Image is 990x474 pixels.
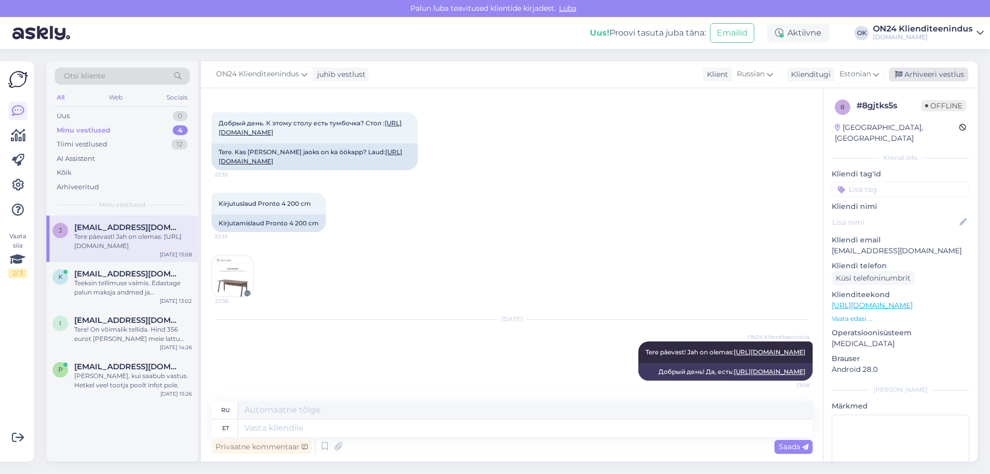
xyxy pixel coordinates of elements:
[211,315,813,324] div: [DATE]
[638,363,813,381] div: Добрый день! Да, есть:
[832,246,969,256] p: [EMAIL_ADDRESS][DOMAIN_NAME]
[219,119,402,136] span: Добрый день. К этому столу есть тумбочка? Стол :
[59,319,61,327] span: i
[873,33,972,41] div: [DOMAIN_NAME]
[832,314,969,323] p: Vaata edasi ...
[832,271,915,285] div: Küsi telefoninumbrit
[171,139,188,150] div: 12
[313,69,366,80] div: juhib vestlust
[74,232,192,251] div: Tere päevast! Jah on olemas: [URL][DOMAIN_NAME]
[832,260,969,271] p: Kliendi telefon
[212,255,253,297] img: Attachment
[57,125,110,136] div: Minu vestlused
[832,201,969,212] p: Kliendi nimi
[556,4,580,13] span: Luba
[55,91,67,104] div: All
[832,235,969,246] p: Kliendi email
[921,100,966,111] span: Offline
[57,111,70,121] div: Uus
[164,91,190,104] div: Socials
[832,385,969,395] div: [PERSON_NAME]
[8,269,27,278] div: 2 / 3
[74,279,192,297] div: Teeksin tellimuse valmis. Edastage palun maksja andmed ja telefoninumber. Täpsustan tootjalt üle,...
[832,328,969,338] p: Operatsioonisüsteem
[64,71,105,81] span: Otsi kliente
[832,169,969,179] p: Kliendi tag'id
[221,401,230,419] div: ru
[832,338,969,349] p: [MEDICAL_DATA]
[160,344,192,351] div: [DATE] 14:26
[873,25,972,33] div: ON24 Klienditeenindus
[74,269,181,279] span: kiffu65@gmail.com
[74,325,192,344] div: Tere! On võimalik tellida. Hind 356 eurot [PERSON_NAME] meie lattu oleks [DATE].
[214,171,253,178] span: 22:35
[74,316,181,325] span: info@pallantisgrupp.ee
[59,226,62,234] span: j
[748,333,810,341] span: ON24 Klienditeenindus
[832,153,969,162] div: Kliendi info
[8,70,28,89] img: Askly Logo
[767,24,830,42] div: Aktiivne
[211,215,326,232] div: Kirjutamislaud Pronto 4 200 cm
[74,362,181,371] span: piret.laurisson@gmail.com
[57,139,107,150] div: Tiimi vestlused
[832,289,969,300] p: Klienditeekond
[835,122,959,144] div: [GEOGRAPHIC_DATA], [GEOGRAPHIC_DATA]
[832,301,913,310] a: [URL][DOMAIN_NAME]
[734,368,805,375] a: [URL][DOMAIN_NAME]
[590,28,609,38] b: Uus!
[839,69,871,80] span: Estonian
[832,353,969,364] p: Brauser
[832,401,969,412] p: Märkmed
[737,69,765,80] span: Russian
[710,23,754,43] button: Emailid
[57,168,72,178] div: Kõik
[216,69,299,80] span: ON24 Klienditeenindus
[646,348,805,356] span: Tere päevast! Jah on olemas:
[840,103,845,111] span: 8
[160,297,192,305] div: [DATE] 13:02
[222,419,229,437] div: et
[771,381,810,389] span: 13:08
[57,154,95,164] div: AI Assistent
[832,217,958,228] input: Lisa nimi
[214,233,253,240] span: 22:35
[787,69,831,80] div: Klienditugi
[734,348,805,356] a: [URL][DOMAIN_NAME]
[832,182,969,197] input: Lisa tag
[99,200,145,209] span: Minu vestlused
[173,111,188,121] div: 0
[8,232,27,278] div: Vaata siia
[211,440,312,454] div: Privaatne kommentaar
[160,251,192,258] div: [DATE] 13:08
[74,223,181,232] span: juljasmir@yandex.ru
[58,273,63,281] span: k
[856,100,921,112] div: # 8gjtks5s
[832,364,969,375] p: Android 28.0
[173,125,188,136] div: 4
[107,91,125,104] div: Web
[215,297,254,305] span: 22:36
[703,69,728,80] div: Klient
[590,27,706,39] div: Proovi tasuta juba täna:
[854,26,869,40] div: OK
[57,182,99,192] div: Arhiveeritud
[873,25,984,41] a: ON24 Klienditeenindus[DOMAIN_NAME]
[779,442,808,451] span: Saada
[74,371,192,390] div: [PERSON_NAME], kui saabub vastus. Hetkel veel tootja poolt infot pole.
[219,200,311,207] span: Kirjutuslaud Pronto 4 200 cm
[160,390,192,398] div: [DATE] 15:26
[58,366,63,373] span: p
[889,68,968,81] div: Arhiveeri vestlus
[211,143,418,170] div: Tere. Kas [PERSON_NAME] jaoks on ka öökapp? Laud:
